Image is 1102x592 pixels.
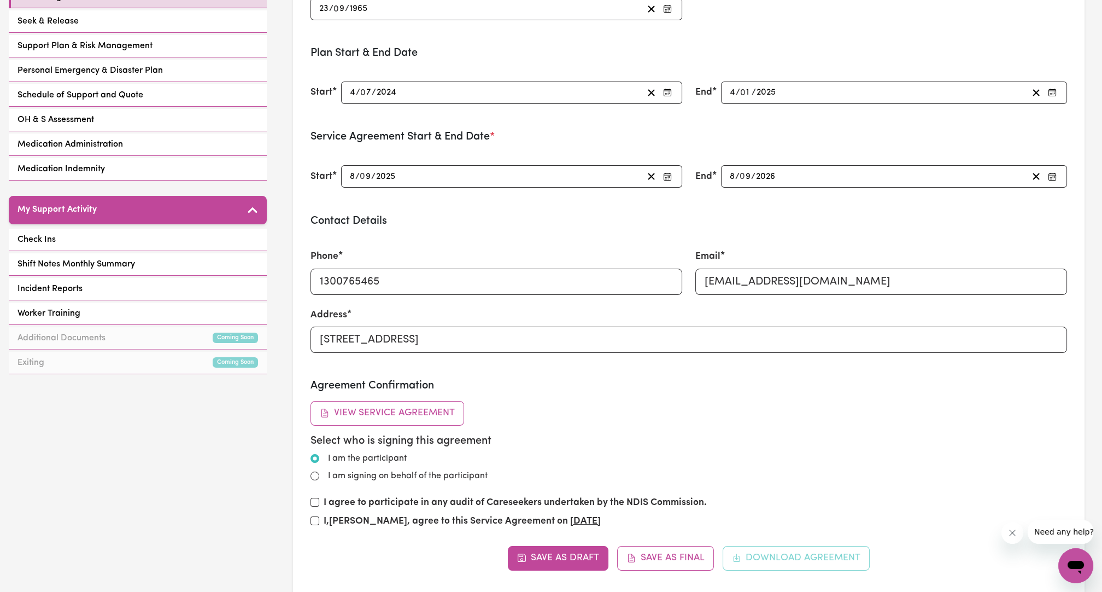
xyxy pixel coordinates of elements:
iframe: Close message [1001,522,1023,544]
span: Additional Documents [17,332,105,345]
span: Shift Notes Monthly Summary [17,258,135,271]
button: View Service Agreement [310,401,464,425]
a: ExitingComing Soon [9,352,267,374]
span: Need any help? [7,8,66,16]
span: Personal Emergency & Disaster Plan [17,64,163,77]
a: OH & S Assessment [9,109,267,131]
input: -- [360,169,371,184]
h3: Plan Start & End Date [310,47,1067,60]
span: 0 [333,4,339,13]
h3: Contact Details [310,214,1067,228]
input: ---- [756,85,777,100]
h5: My Support Activity [17,205,97,215]
label: Email [695,249,720,264]
input: -- [349,169,355,184]
a: Medication Indemnity [9,158,267,181]
span: 0 [740,172,745,181]
label: End [695,85,712,100]
button: Save as Final [617,546,714,570]
button: My Support Activity [9,196,267,224]
small: Coming Soon [213,357,258,368]
input: -- [334,2,345,16]
input: -- [319,2,329,16]
input: ---- [376,169,396,184]
a: Incident Reports [9,278,267,300]
input: ---- [755,169,776,184]
input: -- [729,169,735,184]
iframe: Message from company [1028,520,1093,544]
span: Support Plan & Risk Management [17,39,153,53]
span: Medication Indemnity [17,162,105,176]
a: Support Plan & Risk Management [9,35,267,57]
a: Shift Notes Monthly Summary [9,253,267,276]
input: -- [361,85,372,100]
input: -- [740,169,751,184]
a: Seek & Release [9,10,267,33]
span: Check Ins [17,233,56,246]
span: Worker Training [17,307,80,320]
h5: Select who is signing this agreement [310,434,1067,448]
iframe: Button to launch messaging window [1058,548,1093,583]
label: Start [310,85,332,100]
input: -- [349,85,356,100]
label: I agree to participate in any audit of Careseekers undertaken by the NDIS Commission. [324,496,707,510]
h3: Service Agreement Start & End Date [310,130,1067,143]
span: Incident Reports [17,282,83,295]
strong: [PERSON_NAME] [329,516,407,526]
a: Personal Emergency & Disaster Plan [9,60,267,82]
span: 0 [740,88,746,97]
span: / [736,88,740,97]
a: Worker Training [9,303,267,325]
span: Exiting [17,356,44,369]
u: [DATE] [570,516,601,526]
a: Check Ins [9,229,267,251]
span: / [329,4,333,14]
label: I am the participant [328,452,407,465]
input: -- [741,85,751,100]
a: Schedule of Support and Quote [9,84,267,107]
input: ---- [376,85,397,100]
label: I am signing on behalf of the participant [328,469,488,483]
span: / [356,88,360,97]
span: Schedule of Support and Quote [17,89,143,102]
small: Coming Soon [213,333,258,343]
label: Address [310,308,347,322]
input: -- [729,85,736,100]
span: OH & S Assessment [17,113,94,126]
a: Additional DocumentsComing Soon [9,327,267,350]
h3: Agreement Confirmation [310,379,1067,392]
span: Medication Administration [17,138,123,151]
span: 0 [360,172,365,181]
label: End [695,170,712,184]
span: / [752,88,756,97]
input: ---- [349,2,368,16]
span: / [345,4,349,14]
a: Medication Administration [9,134,267,156]
span: / [751,172,755,182]
span: / [372,88,376,97]
label: Phone [310,249,338,264]
span: / [355,172,360,182]
span: / [371,172,376,182]
label: I, , agree to this Service Agreement on [324,514,601,529]
span: 0 [360,88,366,97]
span: / [735,172,740,182]
span: Seek & Release [17,15,79,28]
button: Save as Draft [508,546,609,570]
label: Start [310,170,332,184]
